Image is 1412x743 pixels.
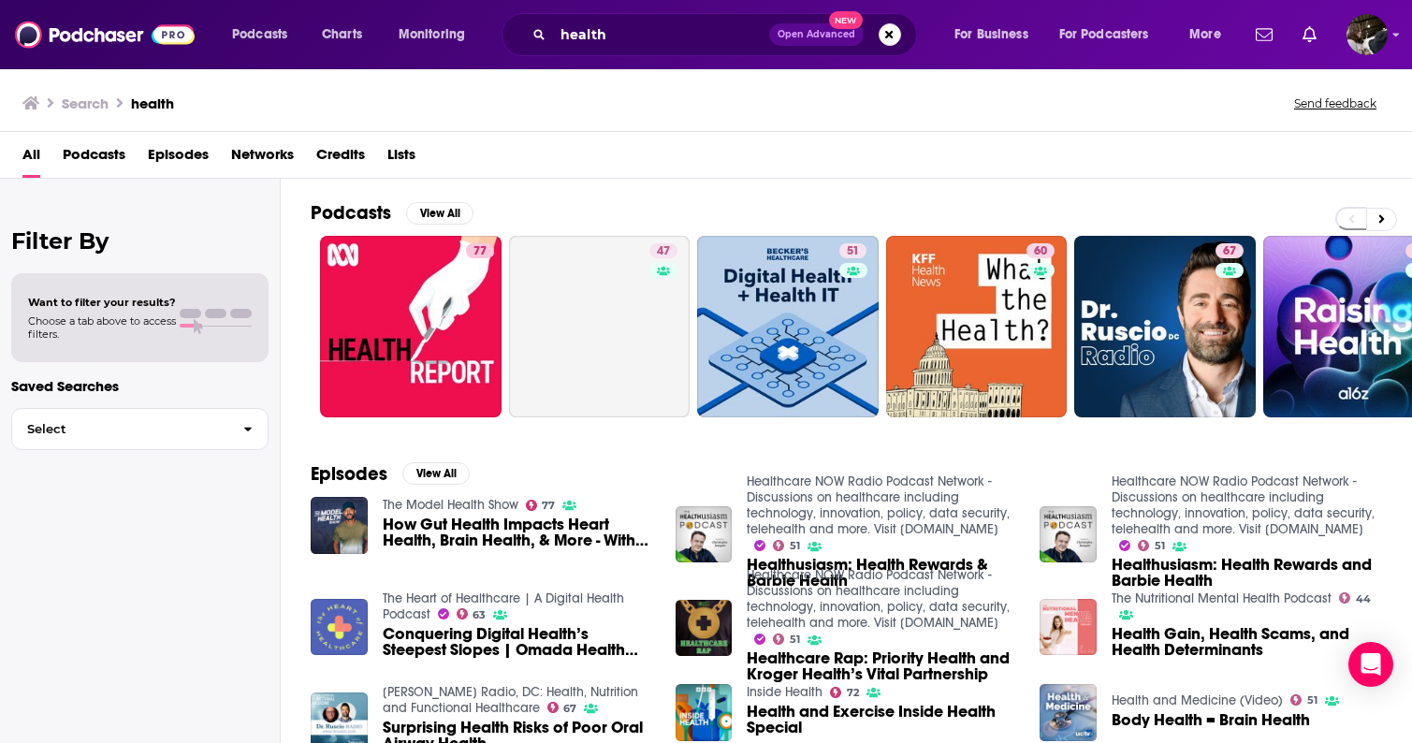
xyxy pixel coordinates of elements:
input: Search podcasts, credits, & more... [553,20,769,50]
a: Healthcare NOW Radio Podcast Network - Discussions on healthcare including technology, innovation... [747,567,1010,631]
img: Health and Exercise Inside Health Special [676,684,733,741]
h2: Filter By [11,227,269,255]
a: 77 [466,243,494,258]
span: 44 [1356,595,1371,604]
a: 72 [830,687,859,698]
a: All [22,139,40,178]
span: Logged in as etmahon [1346,14,1388,55]
span: 51 [790,542,800,550]
a: PodcastsView All [311,201,473,225]
button: open menu [1047,20,1176,50]
span: 51 [847,242,859,261]
a: 51 [839,243,866,258]
a: 67 [1215,243,1244,258]
a: The Model Health Show [383,497,518,513]
a: How Gut Health Impacts Heart Health, Brain Health, & More - With Dr. Steven Gundry [383,517,653,548]
a: Lists [387,139,415,178]
a: Healthcare NOW Radio Podcast Network - Discussions on healthcare including technology, innovation... [747,473,1010,537]
img: Body Health = Brain Health [1040,684,1097,741]
span: Healthcare Rap: Priority Health and Kroger Health’s Vital Partnership [747,650,1017,682]
a: Inside Health [747,684,822,700]
button: open menu [941,20,1052,50]
a: Health Gain, Health Scams, and Health Determinants [1112,626,1382,658]
a: EpisodesView All [311,462,470,486]
a: Charts [310,20,373,50]
span: Podcasts [63,139,125,178]
span: 47 [657,242,670,261]
span: More [1189,22,1221,48]
a: 47 [649,243,677,258]
span: Podcasts [232,22,287,48]
h2: Podcasts [311,201,391,225]
span: Select [12,423,228,435]
a: 60 [886,236,1068,417]
span: 67 [1223,242,1236,261]
a: 51 [773,634,800,645]
img: Healthcare Rap: Priority Health and Kroger Health’s Vital Partnership [676,600,733,657]
img: How Gut Health Impacts Heart Health, Brain Health, & More - With Dr. Steven Gundry [311,497,368,554]
span: 72 [847,689,859,697]
a: Episodes [148,139,209,178]
a: 51 [1290,694,1317,706]
button: open menu [219,20,312,50]
span: How Gut Health Impacts Heart Health, Brain Health, & More - With [PERSON_NAME] [383,517,653,548]
a: Healthusiasm: Health Rewards and Barbie Health [1112,557,1382,589]
span: New [829,11,863,29]
p: Saved Searches [11,377,269,395]
a: 51 [697,236,879,417]
a: Conquering Digital Health’s Steepest Slopes | Omada Health CEO Sean Duffy [383,626,653,658]
img: Healthusiasm: Health Rewards and Barbie Health [1040,506,1097,563]
span: 51 [790,635,800,644]
span: 51 [1307,696,1317,705]
a: Healthusiasm: Health Rewards & Barbie Health [747,557,1017,589]
button: Select [11,408,269,450]
img: Podchaser - Follow, Share and Rate Podcasts [15,17,195,52]
a: 77 [320,236,502,417]
button: View All [402,462,470,485]
span: Conquering Digital Health’s Steepest Slopes | Omada Health CEO [PERSON_NAME] [383,626,653,658]
span: Want to filter your results? [28,296,176,309]
span: 60 [1034,242,1047,261]
a: Body Health = Brain Health [1112,712,1310,728]
a: The Nutritional Mental Health Podcast [1112,590,1332,606]
span: 67 [563,705,576,713]
a: 67 [547,702,577,713]
a: Dr. Ruscio Radio, DC: Health, Nutrition and Functional Healthcare [383,684,638,716]
img: Conquering Digital Health’s Steepest Slopes | Omada Health CEO Sean Duffy [311,599,368,656]
div: Search podcasts, credits, & more... [519,13,935,56]
button: open menu [1176,20,1245,50]
a: 47 [509,236,691,417]
h2: Episodes [311,462,387,486]
a: Show notifications dropdown [1295,19,1324,51]
span: Choose a tab above to access filters. [28,314,176,341]
img: User Profile [1346,14,1388,55]
a: 77 [526,500,556,511]
button: open menu [386,20,489,50]
button: Send feedback [1288,95,1382,111]
span: 51 [1155,542,1165,550]
span: Charts [322,22,362,48]
a: Credits [316,139,365,178]
a: 63 [457,608,487,619]
h3: health [131,95,174,112]
img: Healthusiasm: Health Rewards & Barbie Health [676,506,733,563]
span: 77 [542,502,555,510]
a: Show notifications dropdown [1248,19,1280,51]
a: 44 [1339,592,1371,604]
a: 51 [1138,540,1165,551]
a: Health and Exercise Inside Health Special [747,704,1017,736]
